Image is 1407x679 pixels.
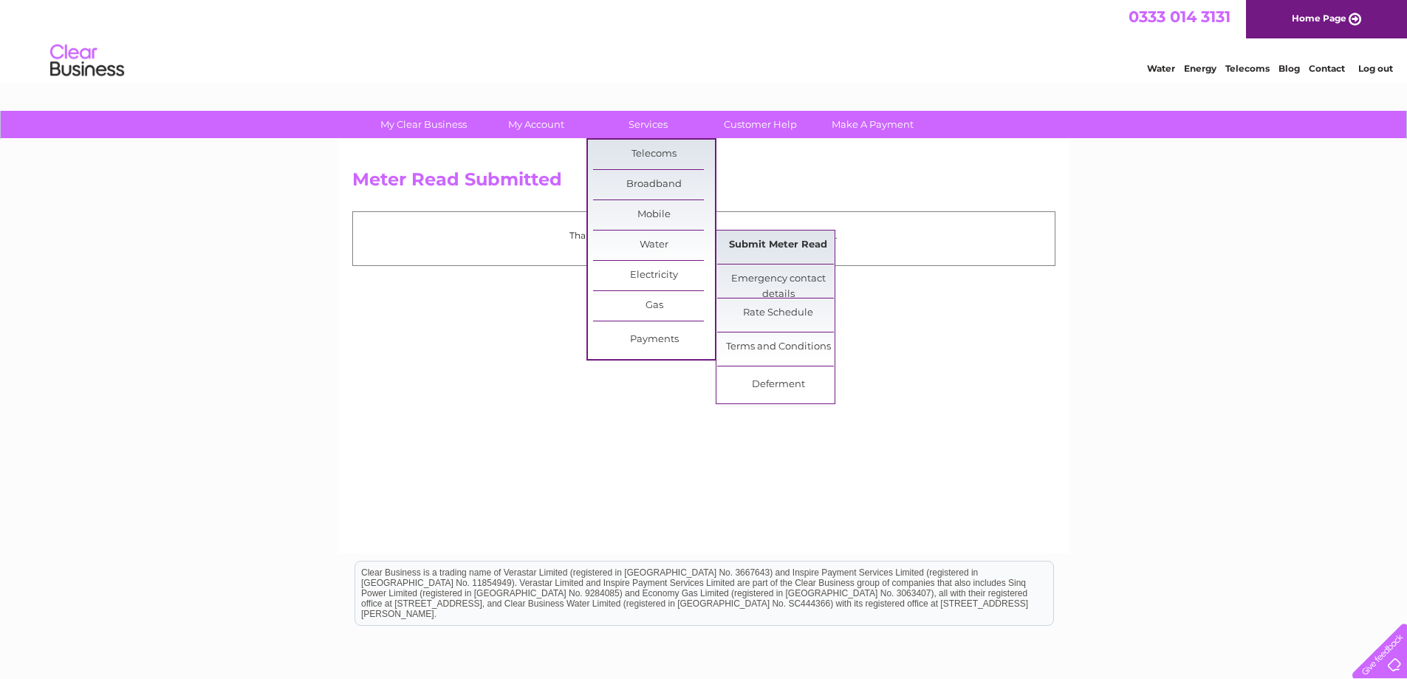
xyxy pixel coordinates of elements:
a: Make A Payment [812,111,934,138]
a: Services [587,111,709,138]
a: My Clear Business [363,111,485,138]
a: Log out [1358,63,1393,74]
a: Telecoms [593,140,715,169]
a: Energy [1184,63,1216,74]
a: My Account [475,111,597,138]
img: logo.png [49,38,125,83]
a: Rate Schedule [717,298,839,328]
a: Payments [593,325,715,355]
a: Customer Help [699,111,821,138]
a: Deferment [717,370,839,400]
a: Mobile [593,200,715,230]
a: Broadband [593,170,715,199]
a: Water [1147,63,1175,74]
a: Submit Meter Read [717,231,839,260]
a: 0333 014 3131 [1129,7,1230,26]
h2: Meter Read Submitted [352,169,1055,197]
div: Clear Business is a trading name of Verastar Limited (registered in [GEOGRAPHIC_DATA] No. 3667643... [355,8,1053,72]
p: Thank you for your time, your meter read has been received. [360,228,1047,242]
a: Blog [1278,63,1300,74]
a: Emergency contact details [717,265,839,294]
a: Terms and Conditions [717,332,839,362]
a: Telecoms [1225,63,1270,74]
a: Contact [1309,63,1345,74]
a: Electricity [593,261,715,290]
a: Gas [593,291,715,321]
a: Water [593,231,715,260]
